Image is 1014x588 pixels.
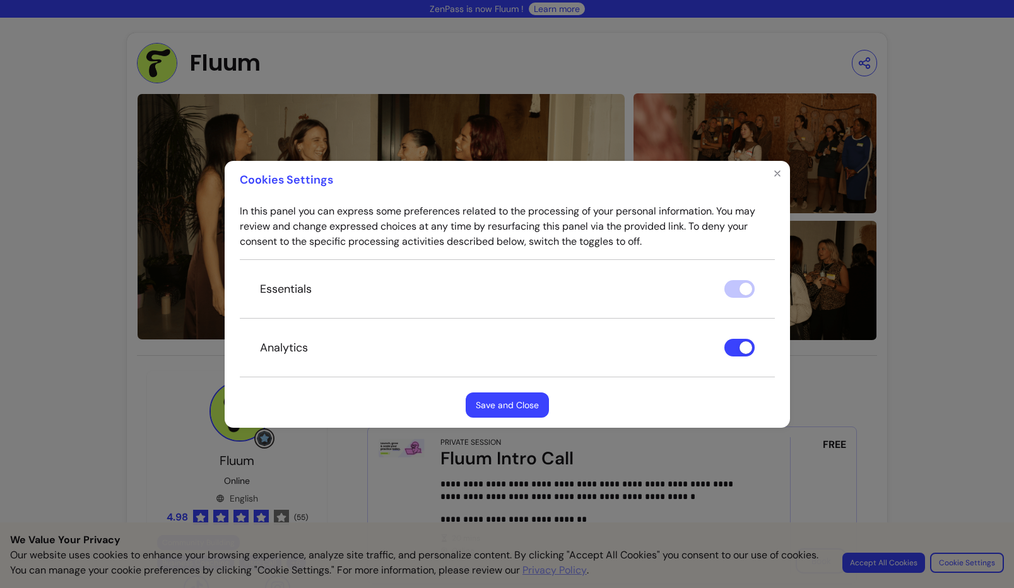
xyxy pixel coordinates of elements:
p: Essentials [260,280,312,298]
header: Cookies Settings [225,161,790,199]
p: Analytics [260,339,308,356]
p: In this panel you can express some preferences related to the processing of your personal informa... [240,204,775,249]
button: Save and Close [466,392,549,418]
button: Close [767,163,787,184]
